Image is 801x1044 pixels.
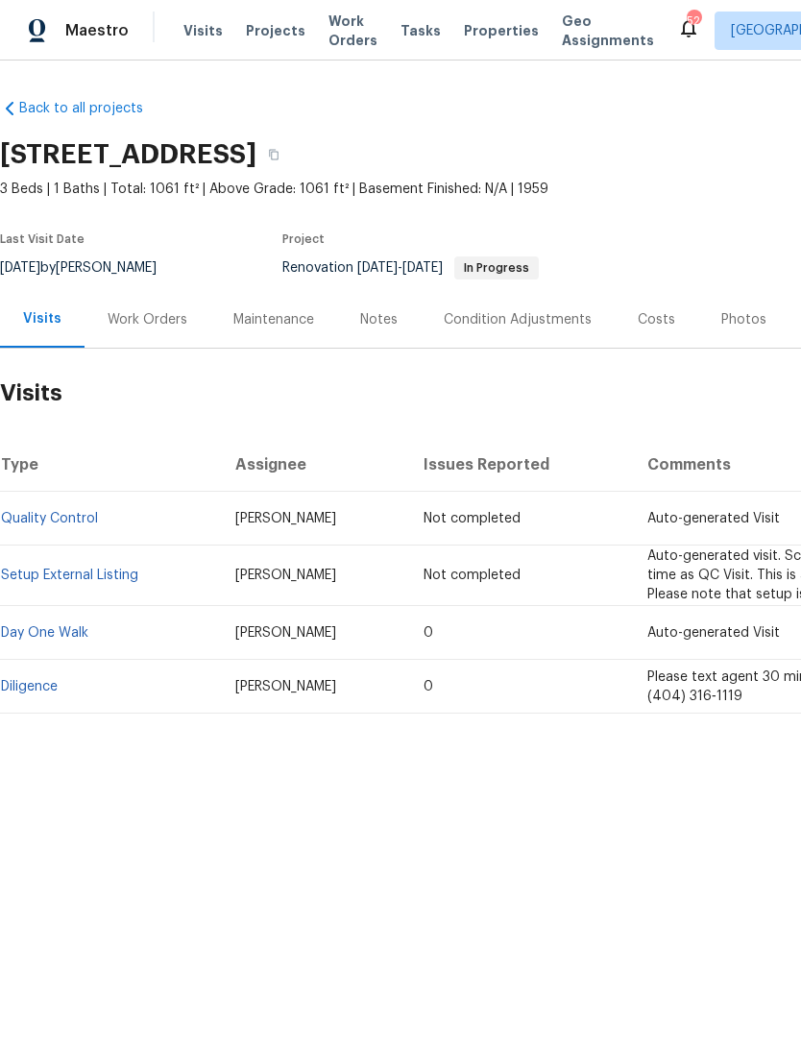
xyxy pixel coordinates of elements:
button: Copy Address [256,137,291,172]
span: Project [282,233,325,245]
span: Maestro [65,21,129,40]
span: Visits [183,21,223,40]
span: Tasks [400,24,441,37]
div: Costs [638,310,675,329]
span: [PERSON_NAME] [235,512,336,525]
span: - [357,261,443,275]
th: Issues Reported [408,438,632,492]
span: [PERSON_NAME] [235,569,336,582]
div: Work Orders [108,310,187,329]
a: Setup External Listing [1,569,138,582]
div: 52 [687,12,700,31]
a: Day One Walk [1,626,88,640]
a: Quality Control [1,512,98,525]
span: Properties [464,21,539,40]
div: Notes [360,310,398,329]
span: Auto-generated Visit [647,626,780,640]
span: Renovation [282,261,539,275]
div: Condition Adjustments [444,310,592,329]
span: [DATE] [402,261,443,275]
div: Visits [23,309,61,328]
div: Photos [721,310,766,329]
span: In Progress [456,262,537,274]
th: Assignee [220,438,408,492]
span: Geo Assignments [562,12,654,50]
span: Work Orders [328,12,377,50]
span: [DATE] [357,261,398,275]
span: Not completed [424,512,521,525]
span: 0 [424,626,433,640]
span: Projects [246,21,305,40]
span: [PERSON_NAME] [235,626,336,640]
a: Diligence [1,680,58,693]
span: [PERSON_NAME] [235,680,336,693]
span: 0 [424,680,433,693]
span: Not completed [424,569,521,582]
div: Maintenance [233,310,314,329]
span: Auto-generated Visit [647,512,780,525]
